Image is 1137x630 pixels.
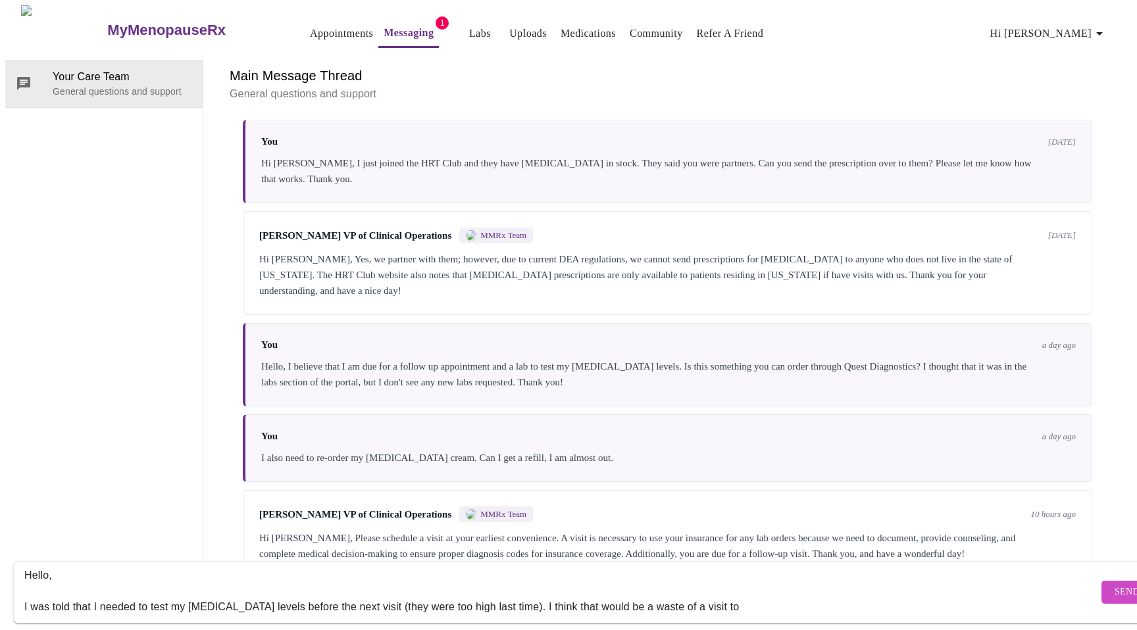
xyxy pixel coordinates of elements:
[480,509,526,520] span: MMRx Team
[259,230,451,241] span: [PERSON_NAME] VP of Clinical Operations
[53,69,192,85] span: Your Care Team
[561,24,616,43] a: Medications
[106,7,278,53] a: MyMenopauseRx
[107,22,226,39] h3: MyMenopauseRx
[624,20,688,47] button: Community
[1030,509,1076,520] span: 10 hours ago
[384,24,434,42] a: Messaging
[21,5,106,55] img: MyMenopauseRx Logo
[261,450,1076,466] div: I also need to re-order my [MEDICAL_DATA] cream. Can I get a refill, I am almost out.
[24,571,1098,613] textarea: Send a message about your appointment
[509,24,547,43] a: Uploads
[466,509,476,520] img: MMRX
[310,24,373,43] a: Appointments
[53,85,192,98] p: General questions and support
[466,230,476,241] img: MMRX
[261,431,278,442] span: You
[1048,137,1076,147] span: [DATE]
[985,20,1113,47] button: Hi [PERSON_NAME]
[1042,340,1076,351] span: a day ago
[261,155,1076,187] div: Hi [PERSON_NAME], I just joined the HRT Club and they have [MEDICAL_DATA] in stock. They said you...
[459,20,501,47] button: Labs
[436,16,449,30] span: 1
[261,136,278,147] span: You
[630,24,683,43] a: Community
[990,24,1107,43] span: Hi [PERSON_NAME]
[5,60,203,107] div: Your Care TeamGeneral questions and support
[504,20,552,47] button: Uploads
[259,530,1076,562] div: Hi [PERSON_NAME], Please schedule a visit at your earliest convenience. A visit is necessary to u...
[259,251,1076,299] div: Hi [PERSON_NAME], Yes, we partner with them; however, due to current DEA regulations, we cannot s...
[1042,431,1076,442] span: a day ago
[378,20,439,48] button: Messaging
[259,509,451,520] span: [PERSON_NAME] VP of Clinical Operations
[1048,230,1076,241] span: [DATE]
[230,65,1105,86] h6: Main Message Thread
[480,230,526,241] span: MMRx Team
[261,339,278,351] span: You
[692,20,769,47] button: Refer a Friend
[555,20,621,47] button: Medications
[230,86,1105,102] p: General questions and support
[697,24,764,43] a: Refer a Friend
[469,24,491,43] a: Labs
[305,20,378,47] button: Appointments
[261,358,1076,390] div: Hello, I believe that I am due for a follow up appointment and a lab to test my [MEDICAL_DATA] le...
